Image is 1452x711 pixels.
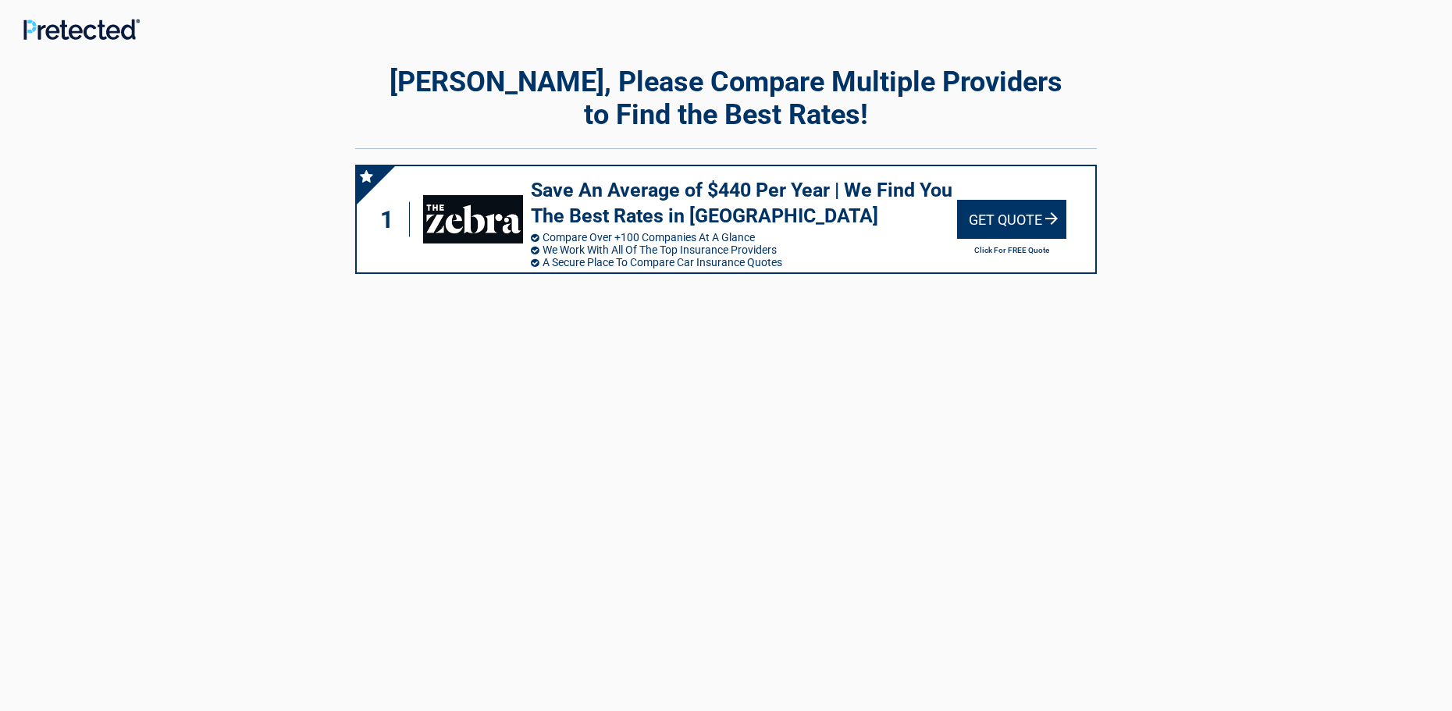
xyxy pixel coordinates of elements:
img: thezebra's logo [423,195,523,244]
li: Compare Over +100 Companies At A Glance [531,231,957,244]
div: 1 [372,202,410,237]
div: Get Quote [957,200,1066,239]
img: Main Logo [23,19,140,40]
h2: Click For FREE Quote [957,246,1066,254]
li: A Secure Place To Compare Car Insurance Quotes [531,256,957,268]
li: We Work With All Of The Top Insurance Providers [531,244,957,256]
h3: Save An Average of $440 Per Year | We Find You The Best Rates in [GEOGRAPHIC_DATA] [531,178,957,229]
h2: [PERSON_NAME], Please Compare Multiple Providers to Find the Best Rates! [355,66,1097,131]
